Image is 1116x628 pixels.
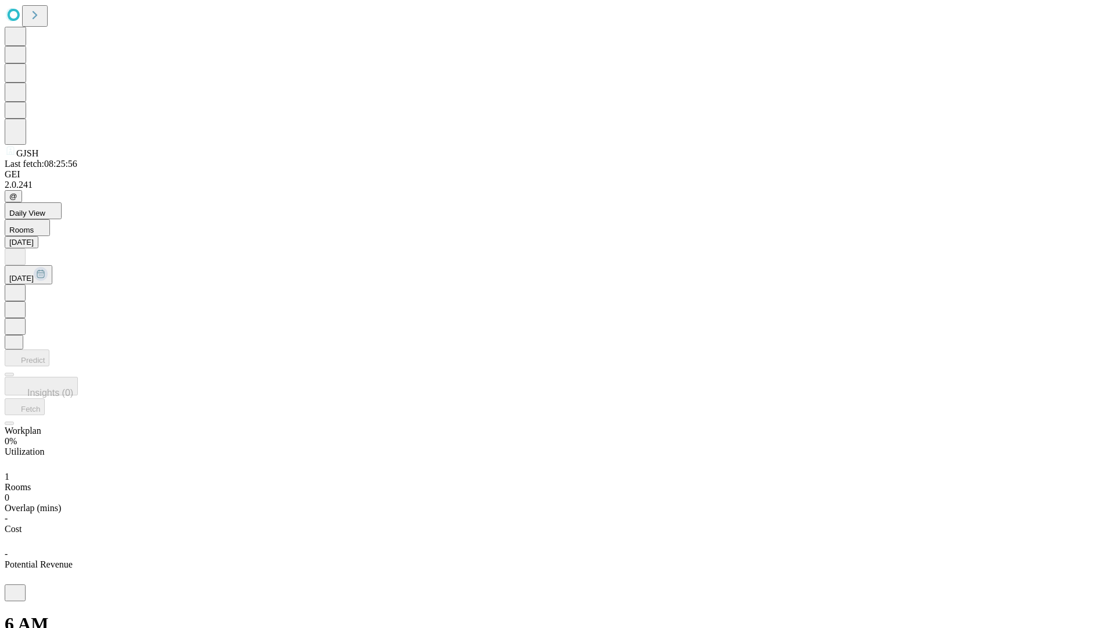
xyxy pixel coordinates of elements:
button: [DATE] [5,265,52,284]
span: - [5,513,8,523]
span: GJSH [16,148,38,158]
span: Daily View [9,209,45,217]
div: 2.0.241 [5,180,1111,190]
span: @ [9,192,17,201]
span: Insights (0) [27,388,73,398]
span: Workplan [5,426,41,436]
button: Insights (0) [5,377,78,395]
span: [DATE] [9,274,34,283]
span: 0% [5,436,17,446]
span: 1 [5,472,9,481]
span: Overlap (mins) [5,503,61,513]
button: Rooms [5,219,50,236]
span: Cost [5,524,22,534]
button: [DATE] [5,236,38,248]
span: Last fetch: 08:25:56 [5,159,77,169]
div: GEI [5,169,1111,180]
button: Predict [5,349,49,366]
span: - [5,549,8,559]
button: @ [5,190,22,202]
span: Utilization [5,447,44,456]
span: 0 [5,493,9,502]
button: Fetch [5,398,45,415]
span: Potential Revenue [5,559,73,569]
span: Rooms [9,226,34,234]
span: Rooms [5,482,31,492]
button: Daily View [5,202,62,219]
